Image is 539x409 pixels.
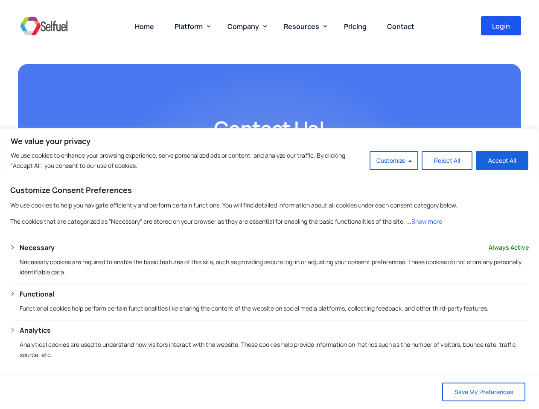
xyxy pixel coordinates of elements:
[344,22,367,31] span: Pricing
[370,151,418,170] button: Customize
[10,216,529,227] p: The cookies that are categorized as "Necessary" are stored on your browser as they are essential ...
[20,257,529,277] p: Necessary cookies are required to enable the basic features of this site, such as providing secur...
[481,16,521,35] a: Login
[227,22,259,31] span: Company
[20,303,529,314] p: Functional cookies help perform certain functionalities like sharing the content of the website o...
[135,22,154,31] span: Home
[10,185,132,195] span: Customize Consent Preferences
[489,242,529,253] span: Always Active
[492,23,510,29] span: Login
[11,136,528,146] p: We value your privacy
[20,242,55,253] button: Necessary
[411,216,442,227] button: Show more
[52,115,487,143] h2: Contact Us!
[422,151,472,170] button: Reject All
[18,13,70,39] img: Selfuel - Democratizing Innovation
[10,200,529,210] p: We use cookies to help you navigate efficiently and perform certain functions. You will find deta...
[284,22,319,31] span: Resources
[20,289,54,299] button: Functional
[20,340,529,360] p: Analytical cookies are used to understand how visitors interact with the website. These cookies h...
[11,150,363,171] p: We use cookies to enhance your browsing experience, serve personalized ads or content, and analyz...
[397,317,539,409] iframe: Chat Widget
[20,325,51,335] button: Analytics
[175,22,203,31] span: Platform
[476,151,528,170] button: Accept All
[387,22,414,31] span: Contact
